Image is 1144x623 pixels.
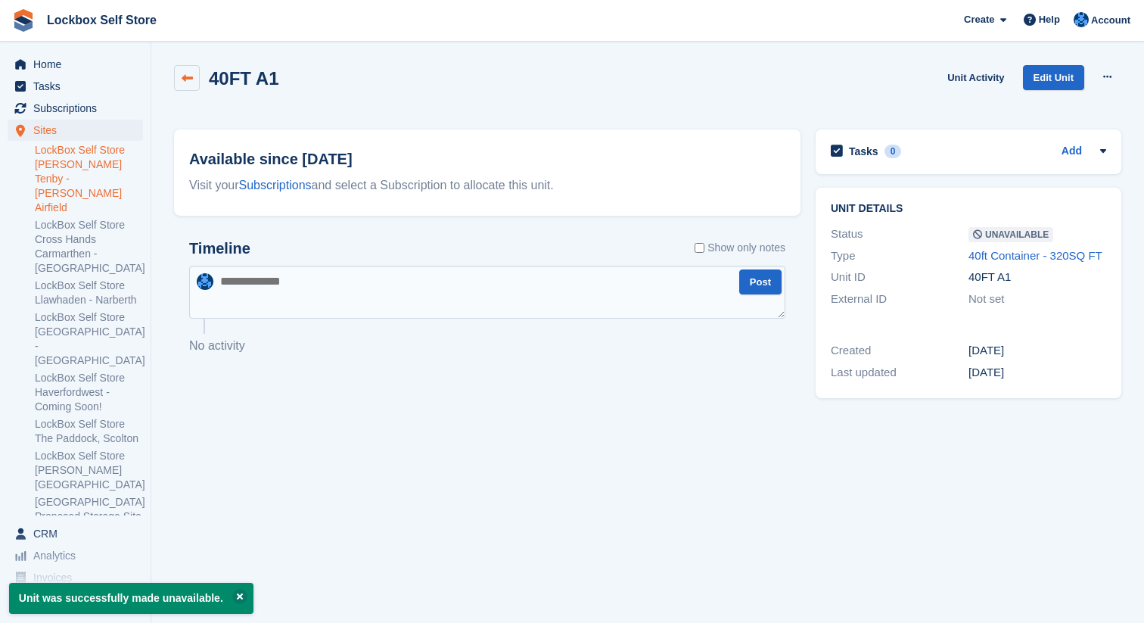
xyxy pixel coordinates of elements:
[35,310,143,368] a: LockBox Self Store [GEOGRAPHIC_DATA] - [GEOGRAPHIC_DATA]
[8,98,143,119] a: menu
[8,545,143,566] a: menu
[941,65,1010,90] a: Unit Activity
[197,273,213,290] img: Naomi Davies
[33,523,124,544] span: CRM
[739,269,782,294] button: Post
[35,417,143,446] a: LockBox Self Store The Paddock, Scolton
[35,279,143,307] a: LockBox Self Store Llawhaden - Narberth
[33,567,124,588] span: Invoices
[831,203,1106,215] h2: Unit details
[849,145,878,158] h2: Tasks
[831,248,968,265] div: Type
[8,54,143,75] a: menu
[41,8,163,33] a: Lockbox Self Store
[35,218,143,276] a: LockBox Self Store Cross Hands Carmarthen - [GEOGRAPHIC_DATA]
[8,76,143,97] a: menu
[831,226,968,243] div: Status
[8,120,143,141] a: menu
[968,291,1106,308] div: Not set
[968,364,1106,382] div: [DATE]
[8,523,143,544] a: menu
[9,583,253,614] p: Unit was successfully made unavailable.
[35,449,143,492] a: LockBox Self Store [PERSON_NAME][GEOGRAPHIC_DATA]
[831,291,968,308] div: External ID
[1039,12,1060,27] span: Help
[831,364,968,382] div: Last updated
[1023,65,1084,90] a: Edit Unit
[1074,12,1089,27] img: Naomi Davies
[884,145,902,158] div: 0
[189,176,785,195] div: Visit your and select a Subscription to allocate this unit.
[12,9,35,32] img: stora-icon-8386f47178a22dfd0bd8f6a31ec36ba5ce8667c1dd55bd0f319d3a0aa187defe.svg
[33,76,124,97] span: Tasks
[1091,13,1130,28] span: Account
[831,342,968,360] div: Created
[964,12,994,27] span: Create
[189,148,785,170] h2: Available since [DATE]
[189,240,250,257] h2: Timeline
[239,179,312,192] a: Subscriptions
[35,143,143,215] a: LockBox Self Store [PERSON_NAME] Tenby - [PERSON_NAME] Airfield
[8,567,143,588] a: menu
[695,240,785,256] label: Show only notes
[35,371,143,414] a: LockBox Self Store Haverfordwest - Coming Soon!
[35,495,143,524] a: [GEOGRAPHIC_DATA] Proposed Storage Site
[33,98,124,119] span: Subscriptions
[1062,143,1082,160] a: Add
[33,545,124,566] span: Analytics
[33,54,124,75] span: Home
[189,337,785,355] p: No activity
[968,227,1053,242] span: Unavailable
[209,68,278,89] h2: 40FT A1
[33,120,124,141] span: Sites
[968,342,1106,360] div: [DATE]
[831,269,968,286] div: Unit ID
[695,240,704,256] input: Show only notes
[968,249,1102,262] a: 40ft Container - 320SQ FT
[968,269,1106,286] div: 40FT A1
